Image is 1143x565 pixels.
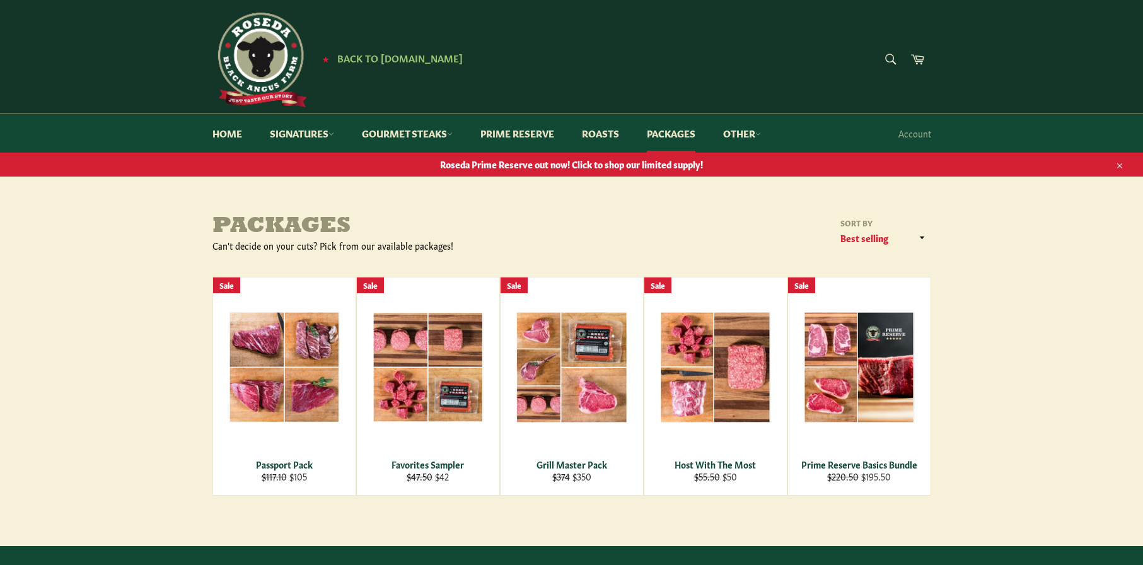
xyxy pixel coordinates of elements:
[516,312,627,423] img: Grill Master Pack
[407,470,432,482] s: $47.50
[212,214,572,240] h1: Packages
[221,470,347,482] div: $105
[213,277,240,293] div: Sale
[349,114,465,153] a: Gourmet Steaks
[552,470,570,482] s: $374
[212,277,356,496] a: Passport Pack Passport Pack $117.10 $105
[468,114,567,153] a: Prime Reserve
[508,470,635,482] div: $350
[804,312,915,423] img: Prime Reserve Basics Bundle
[711,114,774,153] a: Other
[200,114,255,153] a: Home
[644,277,671,293] div: Sale
[364,470,491,482] div: $42
[652,458,779,470] div: Host With The Most
[652,470,779,482] div: $50
[357,277,384,293] div: Sale
[634,114,708,153] a: Packages
[787,277,931,496] a: Prime Reserve Basics Bundle Prime Reserve Basics Bundle $220.50 $195.50
[364,458,491,470] div: Favorites Sampler
[837,218,931,228] label: Sort by
[500,277,644,496] a: Grill Master Pack Grill Master Pack $374 $350
[508,458,635,470] div: Grill Master Pack
[257,114,347,153] a: Signatures
[212,13,307,107] img: Roseda Beef
[262,470,287,482] s: $117.10
[221,458,347,470] div: Passport Pack
[337,51,463,64] span: Back to [DOMAIN_NAME]
[229,312,340,422] img: Passport Pack
[796,470,922,482] div: $195.50
[316,54,463,64] a: ★ Back to [DOMAIN_NAME]
[501,277,528,293] div: Sale
[212,240,572,252] div: Can't decide on your cuts? Pick from our available packages!
[788,277,815,293] div: Sale
[660,312,771,423] img: Host With The Most
[644,277,787,496] a: Host With The Most Host With The Most $55.50 $50
[694,470,720,482] s: $55.50
[827,470,859,482] s: $220.50
[373,312,484,422] img: Favorites Sampler
[356,277,500,496] a: Favorites Sampler Favorites Sampler $47.50 $42
[322,54,329,64] span: ★
[892,115,937,152] a: Account
[796,458,922,470] div: Prime Reserve Basics Bundle
[569,114,632,153] a: Roasts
